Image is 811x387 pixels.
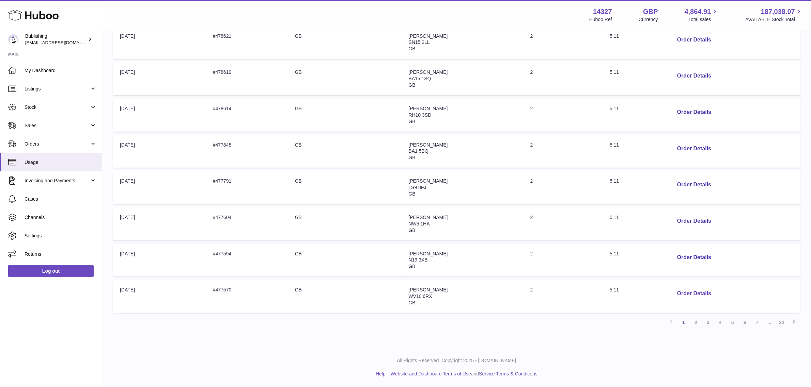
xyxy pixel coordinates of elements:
[745,7,803,23] a: 187,038.07 AVAILABLE Stock Total
[408,112,431,118] span: RH10 3SD
[408,76,431,81] span: BA15 1SQ
[593,7,612,16] strong: 14327
[672,251,717,265] button: Order Details
[524,99,603,132] td: 2
[610,33,619,39] span: 5.11
[408,148,428,154] span: BA1 5BQ
[25,233,97,239] span: Settings
[524,207,603,240] td: 2
[206,135,288,168] td: #477848
[524,62,603,95] td: 2
[672,69,717,83] button: Order Details
[745,16,803,23] span: AVAILABLE Stock Total
[610,251,619,256] span: 5.11
[408,185,426,190] span: LS9 8FJ
[288,244,402,277] td: GB
[610,106,619,111] span: 5.11
[288,207,402,240] td: GB
[206,207,288,240] td: #477604
[288,135,402,168] td: GB
[206,171,288,204] td: #477791
[376,371,386,376] a: Help
[690,316,702,329] a: 2
[25,178,90,184] span: Invoicing and Payments
[25,196,97,202] span: Cases
[688,16,719,23] span: Total sales
[610,215,619,220] span: 5.11
[113,99,206,132] td: [DATE]
[113,244,206,277] td: [DATE]
[408,33,448,39] span: [PERSON_NAME]
[524,171,603,204] td: 2
[672,178,717,192] button: Order Details
[113,62,206,95] td: [DATE]
[288,99,402,132] td: GB
[702,316,714,329] a: 3
[408,119,415,124] span: GB
[408,39,430,45] span: SN15 2LL
[408,69,448,75] span: [PERSON_NAME]
[408,264,415,269] span: GB
[206,62,288,95] td: #478619
[288,171,402,204] td: GB
[408,300,415,305] span: GB
[685,7,719,23] a: 4,864.91 Total sales
[739,316,751,329] a: 6
[25,122,90,129] span: Sales
[408,155,415,160] span: GB
[206,280,288,313] td: #477570
[408,106,448,111] span: [PERSON_NAME]
[113,171,206,204] td: [DATE]
[677,316,690,329] a: 1
[524,135,603,168] td: 2
[206,244,288,277] td: #477594
[25,251,97,257] span: Returns
[763,316,776,329] span: ...
[25,67,97,74] span: My Dashboard
[672,214,717,228] button: Order Details
[8,265,94,277] a: Log out
[610,69,619,75] span: 5.11
[25,159,97,166] span: Usage
[589,16,612,23] div: Huboo Ref
[25,104,90,111] span: Stock
[408,191,415,197] span: GB
[206,99,288,132] td: #478614
[610,178,619,184] span: 5.11
[408,82,415,88] span: GB
[524,244,603,277] td: 2
[761,7,795,16] span: 187,038.07
[639,16,658,23] div: Currency
[206,26,288,59] td: #478621
[672,105,717,119] button: Order Details
[643,7,658,16] strong: GBP
[524,26,603,59] td: 2
[391,371,471,376] a: Website and Dashboard Terms of Use
[685,7,711,16] span: 4,864.91
[610,287,619,292] span: 5.11
[610,142,619,148] span: 5.11
[113,135,206,168] td: [DATE]
[727,316,739,329] a: 5
[25,214,97,221] span: Channels
[408,287,448,292] span: [PERSON_NAME]
[113,207,206,240] td: [DATE]
[408,178,448,184] span: [PERSON_NAME]
[479,371,537,376] a: Service Terms & Conditions
[288,62,402,95] td: GB
[408,221,430,226] span: NW5 1HA
[108,357,806,364] p: All Rights Reserved. Copyright 2025 - [DOMAIN_NAME]
[288,26,402,59] td: GB
[408,46,415,51] span: GB
[751,316,763,329] a: 7
[408,293,432,299] span: WV10 6RX
[25,86,90,92] span: Listings
[408,142,448,148] span: [PERSON_NAME]
[672,142,717,156] button: Order Details
[714,316,727,329] a: 4
[25,141,90,147] span: Orders
[113,26,206,59] td: [DATE]
[408,251,448,256] span: [PERSON_NAME]
[524,280,603,313] td: 2
[408,215,448,220] span: [PERSON_NAME]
